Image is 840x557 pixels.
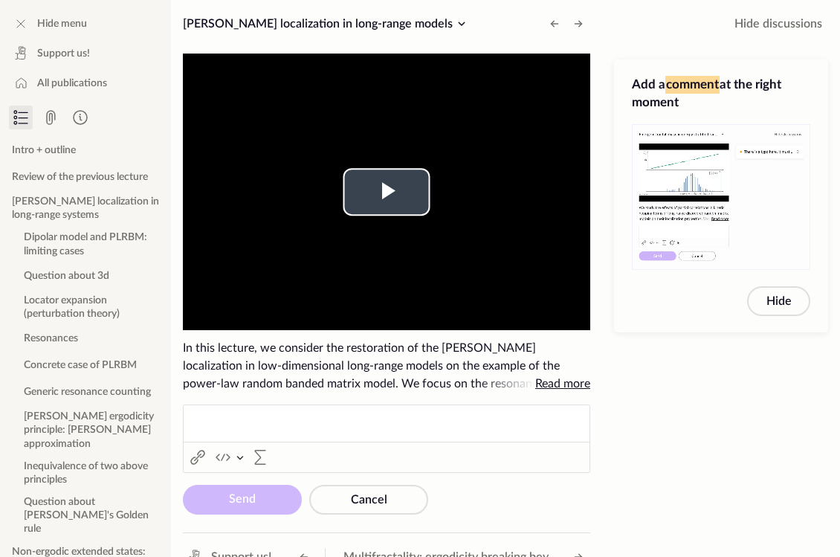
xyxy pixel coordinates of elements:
span: Support us! [37,46,90,61]
span: comment [665,76,720,94]
h3: Add a at the right moment [632,76,810,112]
div: Video Player [183,54,590,330]
button: Send [183,485,302,515]
span: Hide menu [37,16,87,31]
span: Read more [535,378,590,390]
button: Hide [747,286,810,316]
span: [PERSON_NAME] localization in long-range models [183,18,453,30]
button: [PERSON_NAME] localization in long-range models [177,12,476,36]
span: All publications [37,76,107,91]
span: Send [229,493,256,505]
span: Hide discussions [734,15,822,33]
button: Play Video [343,168,430,216]
span: Cancel [351,494,387,506]
button: Cancel [309,485,428,515]
span: In this lecture, we consider the restoration of the [PERSON_NAME] localization in low-dimensional... [183,339,590,393]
